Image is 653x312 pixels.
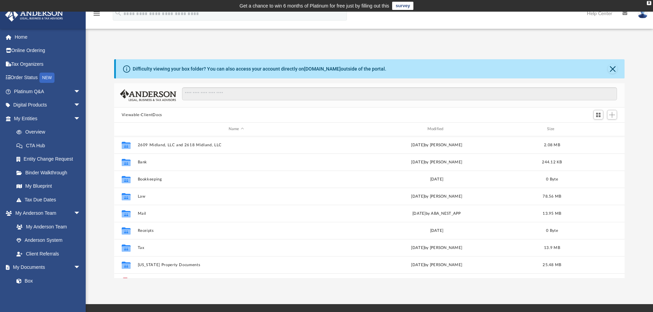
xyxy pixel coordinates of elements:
[10,139,91,152] a: CTA Hub
[10,220,84,234] a: My Anderson Team
[74,207,87,221] span: arrow_drop_down
[117,126,134,132] div: id
[608,64,617,74] button: Close
[10,125,91,139] a: Overview
[3,8,65,22] img: Anderson Advisors Platinum Portal
[137,177,335,182] button: Bookkeeping
[240,2,389,10] div: Get a chance to win 6 months of Platinum for free just by filling out this
[543,211,561,215] span: 13.95 MB
[137,194,335,199] button: Law
[338,159,535,165] div: [DATE] by [PERSON_NAME]
[543,263,561,266] span: 25.48 MB
[544,143,560,147] span: 2.08 MB
[607,110,617,120] button: Add
[182,87,617,100] input: Search files and folders
[638,9,648,18] img: User Pic
[5,261,87,274] a: My Documentsarrow_drop_down
[338,193,535,199] div: [DATE] by [PERSON_NAME]
[137,143,335,147] button: 2609 Midland, LLC and 2618 Midland, LLC
[114,136,625,278] div: grid
[647,1,651,5] div: close
[5,85,91,98] a: Platinum Q&Aarrow_drop_down
[93,10,101,18] i: menu
[5,98,91,112] a: Digital Productsarrow_drop_down
[543,194,561,198] span: 78.56 MB
[74,261,87,275] span: arrow_drop_down
[546,177,558,181] span: 0 Byte
[338,227,535,234] div: [DATE]
[137,246,335,250] button: Tax
[544,246,560,249] span: 13.9 MB
[338,262,535,268] div: [DATE] by [PERSON_NAME]
[338,245,535,251] div: [DATE] by [PERSON_NAME]
[10,247,87,261] a: Client Referrals
[338,176,535,182] div: [DATE]
[39,73,55,83] div: NEW
[133,65,386,73] div: Difficulty viewing your box folder? You can also access your account directly on outside of the p...
[546,228,558,232] span: 0 Byte
[593,110,604,120] button: Switch to Grid View
[5,207,87,220] a: My Anderson Teamarrow_drop_down
[10,234,87,247] a: Anderson System
[542,160,562,164] span: 244.12 KB
[74,112,87,126] span: arrow_drop_down
[392,2,413,10] a: survey
[137,126,335,132] div: Name
[538,126,566,132] div: Size
[137,160,335,164] button: Bank
[74,85,87,99] span: arrow_drop_down
[93,13,101,18] a: menu
[10,166,91,179] a: Binder Walkthrough
[10,152,91,166] a: Entity Change Request
[338,142,535,148] div: [DATE] by [PERSON_NAME]
[137,263,335,267] button: [US_STATE] Property Documents
[137,211,335,216] button: Mail
[74,98,87,112] span: arrow_drop_down
[5,44,91,58] a: Online Ordering
[114,9,122,17] i: search
[5,112,91,125] a: My Entitiesarrow_drop_down
[10,274,84,288] a: Box
[338,126,535,132] div: Modified
[137,228,335,233] button: Receipts
[5,71,91,85] a: Order StatusNEW
[10,193,91,207] a: Tax Due Dates
[338,210,535,216] div: [DATE] by ABA_NEST_APP
[569,126,617,132] div: id
[5,30,91,44] a: Home
[122,112,162,118] button: Viewable-ClientDocs
[304,66,341,72] a: [DOMAIN_NAME]
[5,57,91,71] a: Tax Organizers
[10,288,87,301] a: Meeting Minutes
[10,179,87,193] a: My Blueprint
